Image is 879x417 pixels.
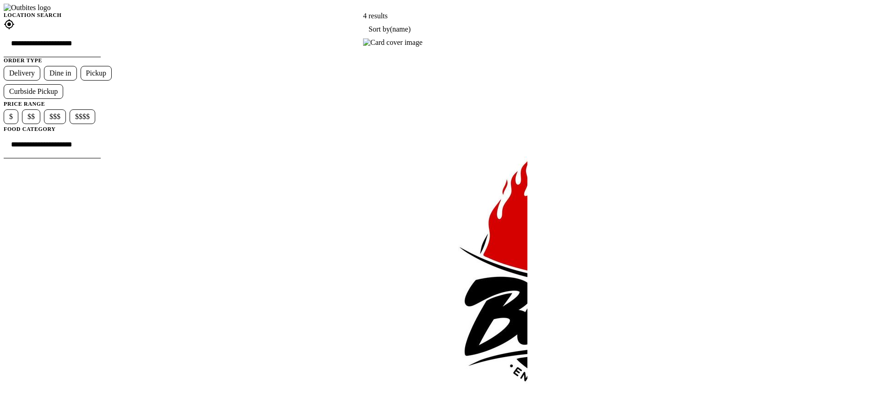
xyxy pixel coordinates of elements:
[4,108,168,126] mat-chip-listbox: Price Range
[4,126,168,133] div: Food Category
[9,69,35,77] span: Delivery
[4,4,51,12] img: Outbites logo
[75,113,90,121] span: $$$$
[363,38,423,47] img: Card cover image
[4,64,168,101] mat-chip-listbox: Fulfillment
[9,87,58,96] span: Curbside Pickup
[27,113,35,121] span: $$
[4,57,168,64] div: Order Type
[9,113,13,121] span: $
[49,69,71,77] span: Dine in
[4,101,168,108] div: Price Range
[363,20,416,38] button: Sort by(name)
[4,12,168,19] div: Location Search
[369,25,411,33] span: Sort by
[49,113,60,121] span: $$$
[363,12,527,20] div: 4 results
[86,69,106,77] span: Pickup
[390,25,411,33] span: (name)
